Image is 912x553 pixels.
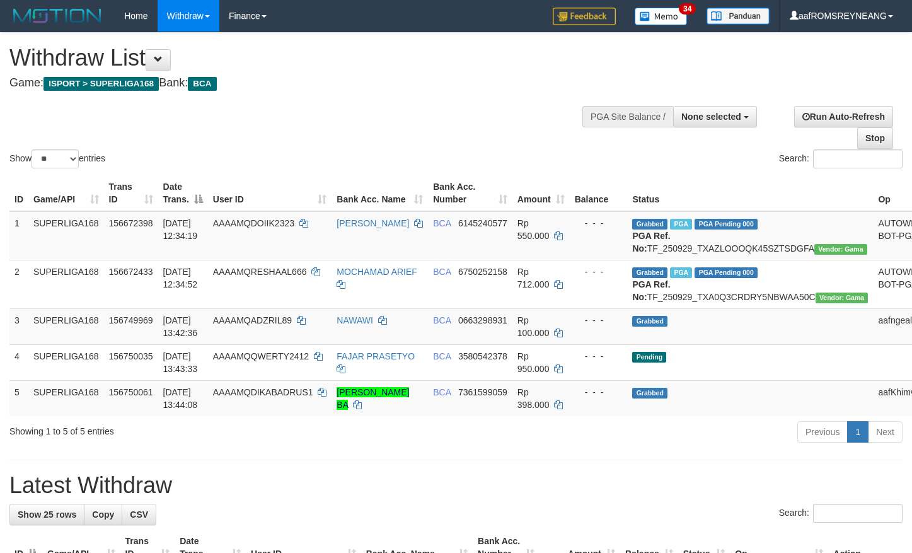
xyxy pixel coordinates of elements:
td: TF_250929_TXAZLOOOQK45SZTSDGFA [627,211,873,260]
span: BCA [433,218,451,228]
div: - - - [575,314,623,327]
th: Balance [570,175,628,211]
span: Copy 0663298931 to clipboard [458,315,507,325]
span: 156672433 [109,267,153,277]
span: Pending [632,352,666,363]
span: AAAAMQQWERTY2412 [213,351,309,361]
span: Rp 950.000 [517,351,550,374]
th: Game/API: activate to sort column ascending [28,175,104,211]
span: Rp 712.000 [517,267,550,289]
th: ID [9,175,28,211]
label: Search: [779,149,903,168]
td: 5 [9,380,28,416]
td: TF_250929_TXA0Q3CRDRY5NBWAA50C [627,260,873,308]
span: [DATE] 13:42:36 [163,315,198,338]
div: PGA Site Balance / [582,106,673,127]
img: Feedback.jpg [553,8,616,25]
a: Stop [857,127,893,149]
div: Showing 1 to 5 of 5 entries [9,420,371,438]
th: Bank Acc. Number: activate to sort column ascending [428,175,512,211]
a: MOCHAMAD ARIEF [337,267,417,277]
span: None selected [681,112,741,122]
span: Copy 6145240577 to clipboard [458,218,507,228]
span: BCA [433,387,451,397]
span: [DATE] 12:34:52 [163,267,198,289]
span: Copy 7361599059 to clipboard [458,387,507,397]
input: Search: [813,149,903,168]
input: Search: [813,504,903,523]
span: BCA [188,77,216,91]
a: Run Auto-Refresh [794,106,893,127]
span: ISPORT > SUPERLIGA168 [43,77,159,91]
td: 3 [9,308,28,344]
span: CSV [130,509,148,520]
td: SUPERLIGA168 [28,211,104,260]
h1: Withdraw List [9,45,596,71]
span: Rp 550.000 [517,218,550,241]
a: 1 [847,421,869,443]
span: AAAAMQDOIIK2323 [213,218,294,228]
span: PGA Pending [695,219,758,230]
a: FAJAR PRASETYO [337,351,415,361]
th: User ID: activate to sort column ascending [208,175,332,211]
td: SUPERLIGA168 [28,260,104,308]
a: [PERSON_NAME] [337,218,409,228]
th: Bank Acc. Name: activate to sort column ascending [332,175,428,211]
b: PGA Ref. No: [632,231,670,253]
div: - - - [575,265,623,278]
h4: Game: Bank: [9,77,596,90]
span: BCA [433,315,451,325]
span: [DATE] 13:44:08 [163,387,198,410]
a: CSV [122,504,156,525]
div: - - - [575,217,623,230]
img: MOTION_logo.png [9,6,105,25]
th: Status [627,175,873,211]
span: [DATE] 13:43:33 [163,351,198,374]
button: None selected [673,106,757,127]
span: Copy 3580542378 to clipboard [458,351,507,361]
span: Grabbed [632,388,667,399]
img: Button%20Memo.svg [635,8,688,25]
span: Grabbed [632,219,667,230]
span: BCA [433,267,451,277]
b: PGA Ref. No: [632,279,670,302]
span: Marked by aafsoycanthlai [670,219,692,230]
span: 156750035 [109,351,153,361]
span: Rp 398.000 [517,387,550,410]
th: Date Trans.: activate to sort column descending [158,175,208,211]
h1: Latest Withdraw [9,473,903,498]
a: [PERSON_NAME] BA [337,387,409,410]
span: Vendor URL: https://trx31.1velocity.biz [816,293,869,303]
th: Trans ID: activate to sort column ascending [104,175,158,211]
td: 1 [9,211,28,260]
span: AAAAMQDIKABADRUS1 [213,387,313,397]
a: Copy [84,504,122,525]
th: Amount: activate to sort column ascending [512,175,570,211]
div: - - - [575,386,623,399]
span: 156672398 [109,218,153,228]
span: 156750061 [109,387,153,397]
td: 4 [9,344,28,380]
span: 156749969 [109,315,153,325]
img: panduan.png [707,8,770,25]
a: NAWAWI [337,315,373,325]
span: AAAAMQRESHAAL666 [213,267,307,277]
label: Show entries [9,149,105,168]
div: - - - [575,350,623,363]
td: SUPERLIGA168 [28,308,104,344]
span: Vendor URL: https://trx31.1velocity.biz [814,244,867,255]
td: 2 [9,260,28,308]
span: Grabbed [632,267,667,278]
td: SUPERLIGA168 [28,380,104,416]
a: Previous [797,421,848,443]
span: PGA Pending [695,267,758,278]
span: Copy [92,509,114,520]
span: Rp 100.000 [517,315,550,338]
label: Search: [779,504,903,523]
td: SUPERLIGA168 [28,344,104,380]
span: 34 [679,3,696,15]
a: Show 25 rows [9,504,84,525]
span: [DATE] 12:34:19 [163,218,198,241]
span: Marked by aafsoycanthlai [670,267,692,278]
span: Grabbed [632,316,667,327]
